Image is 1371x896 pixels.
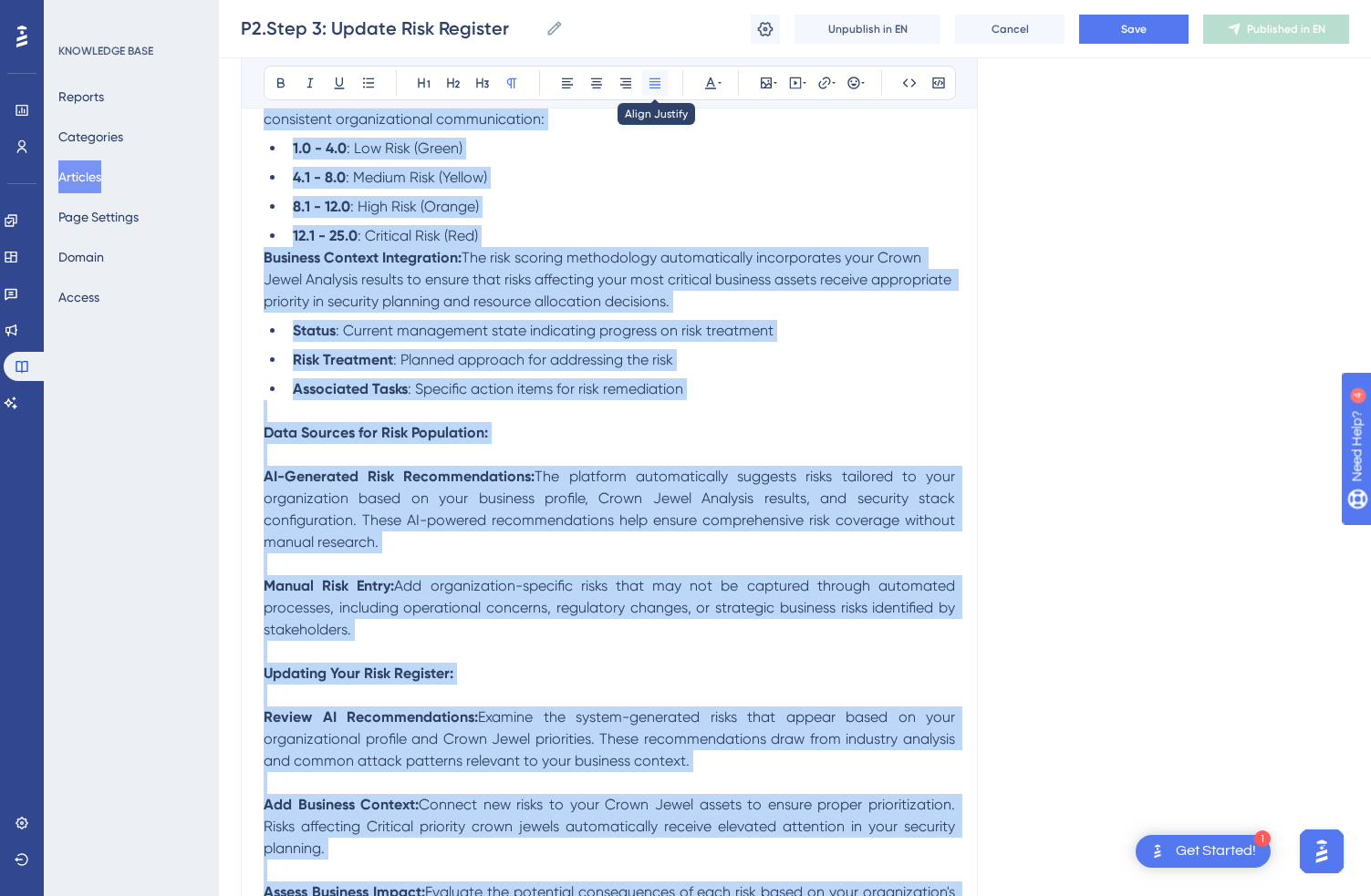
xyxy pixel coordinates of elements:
span: Published in EN [1247,22,1325,36]
span: : Medium Risk (Yellow) [346,169,487,186]
button: Cancel [955,15,1065,44]
img: launcher-image-alternative-text [1147,840,1168,862]
button: Reports [58,80,104,113]
span: Examine the system-generated risks that appear based on your organizational profile and Crown Jew... [264,708,959,769]
strong: 4.1 - 8.0 [293,169,346,186]
input: Article Name [241,15,538,41]
span: : Low Risk (Green) [347,139,462,157]
strong: Data Sources for Risk Population: [264,424,488,441]
strong: AI-Generated Risk Recommendations: [264,468,535,485]
button: Unpublish in EN [795,15,940,44]
span: : Planned approach for addressing the risk [393,351,673,368]
div: Open Get Started! checklist, remaining modules: 1 [1136,835,1271,868]
span: : Current management state indicating progress on risk treatment [336,322,774,339]
span: : High Risk (Orange) [350,198,479,215]
span: The risk scoring methodology automatically incorporates your Crown Jewel Analysis results to ensu... [264,249,955,310]
span: Add organization-specific risks that may not be captured through automated processes, including o... [264,577,959,638]
span: Connect new risks to your Crown Jewel assets to ensure proper prioritization. Risks affecting Cri... [264,796,959,857]
button: Categories [58,120,123,153]
span: Unpublish in EN [828,22,908,36]
iframe: UserGuiding AI Assistant Launcher [1294,824,1349,879]
strong: 8.1 - 12.0 [293,198,350,215]
div: 4 [127,9,132,24]
strong: Associated Tasks [293,380,408,397]
strong: 12.1 - 25.0 [293,227,358,244]
div: Get Started! [1176,841,1256,861]
span: : Specific action items for risk remediation [408,380,683,397]
strong: Review AI Recommendations: [264,708,478,726]
button: Domain [58,241,104,273]
button: Articles [58,160,101,193]
span: Need Help? [43,5,114,26]
span: Save [1121,22,1147,36]
strong: Add Business Context: [264,796,419,813]
span: The platform automatically suggests risks tailored to your organization based on your business pr... [264,468,959,551]
strong: Updating Your Risk Register: [264,664,453,682]
strong: Manual Risk Entry: [264,577,394,594]
button: Published in EN [1203,15,1349,44]
button: Page Settings [58,201,139,233]
strong: Risk Treatment [293,351,393,368]
strong: Status [293,322,336,339]
div: KNOWLEDGE BASE [58,44,153,58]
button: Access [58,281,99,314]
strong: Business Context Integration: [264,249,462,266]
span: : Critical Risk (Red) [358,227,478,244]
strong: 1.0 - 4.0 [293,139,347,157]
span: Cancel [992,22,1029,36]
div: 1 [1254,830,1271,847]
button: Save [1079,15,1189,44]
